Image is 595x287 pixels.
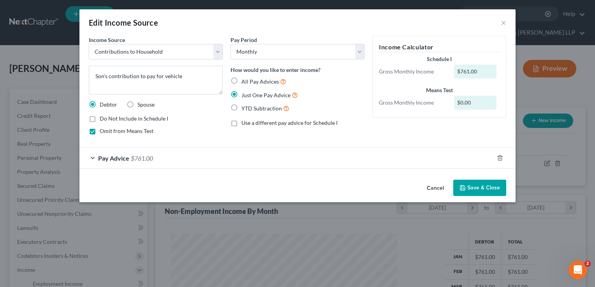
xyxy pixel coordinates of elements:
[453,180,506,196] button: Save & Close
[100,101,117,108] span: Debtor
[375,68,450,75] div: Gross Monthly Income
[131,154,153,162] span: $761.00
[231,66,320,74] label: How would you like to enter income?
[584,261,591,267] span: 2
[379,55,500,63] div: Schedule I
[501,18,506,27] button: ×
[375,99,450,107] div: Gross Monthly Income
[100,128,153,134] span: Omit from Means Test
[137,101,155,108] span: Spouse
[241,119,338,126] span: Use a different pay advice for Schedule I
[89,37,125,43] span: Income Source
[454,96,497,110] div: $0.00
[100,115,168,122] span: Do Not Include in Schedule I
[379,42,500,52] h5: Income Calculator
[454,65,497,79] div: $761.00
[421,180,450,196] button: Cancel
[231,36,257,44] label: Pay Period
[241,92,290,98] span: Just One Pay Advice
[241,105,282,112] span: YTD Subtraction
[379,86,500,94] div: Means Test
[569,261,587,279] iframe: Intercom live chat
[241,78,279,85] span: All Pay Advices
[98,154,129,162] span: Pay Advice
[89,17,158,28] div: Edit Income Source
